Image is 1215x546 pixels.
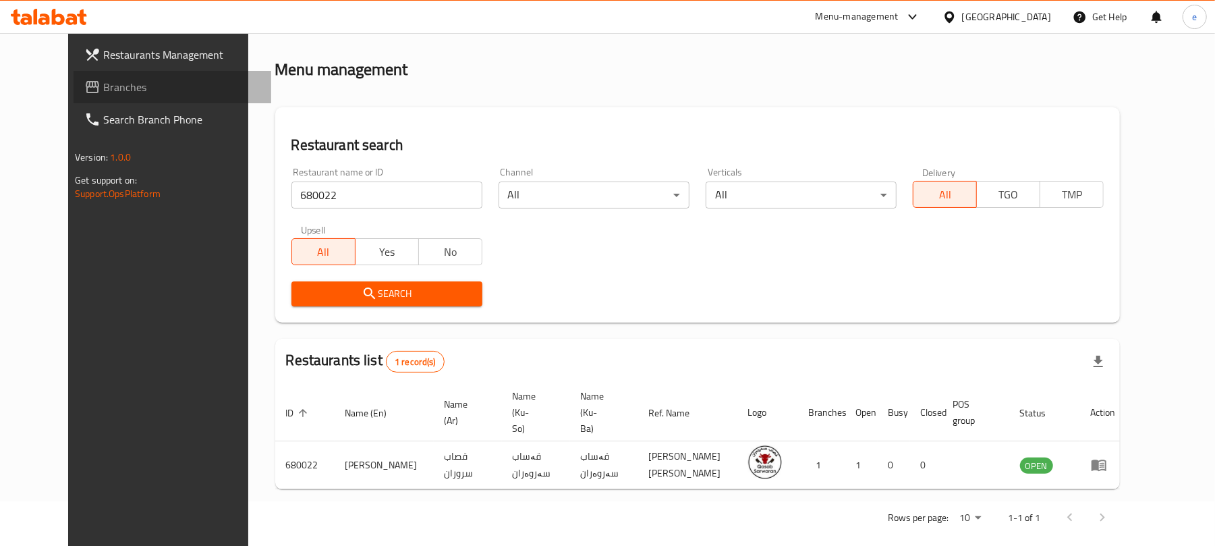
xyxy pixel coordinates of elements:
[910,441,942,489] td: 0
[638,441,737,489] td: [PERSON_NAME] [PERSON_NAME]
[1020,458,1053,474] span: OPEN
[434,441,502,489] td: قصاب سروران
[798,384,845,441] th: Branches
[298,242,350,262] span: All
[74,38,271,71] a: Restaurants Management
[748,445,782,479] img: Qasab Sarwaran
[1192,9,1197,24] span: e
[386,351,445,373] div: Total records count
[1046,185,1098,204] span: TMP
[1080,384,1127,441] th: Action
[286,350,445,373] h2: Restaurants list
[570,441,638,489] td: قەساب سەروەران
[878,441,910,489] td: 0
[888,510,949,526] p: Rows per page:
[737,384,798,441] th: Logo
[1008,510,1040,526] p: 1-1 of 1
[103,47,260,63] span: Restaurants Management
[816,9,899,25] div: Menu-management
[286,405,312,421] span: ID
[335,441,434,489] td: [PERSON_NAME]
[75,171,137,189] span: Get support on:
[74,103,271,136] a: Search Branch Phone
[954,508,986,528] div: Rows per page:
[1082,346,1114,378] div: Export file
[275,384,1127,489] table: enhanced table
[982,185,1035,204] span: TGO
[445,396,486,429] span: Name (Ar)
[361,242,414,262] span: Yes
[878,384,910,441] th: Busy
[1020,405,1064,421] span: Status
[845,441,878,489] td: 1
[513,388,554,437] span: Name (Ku-So)
[502,441,570,489] td: قەساب سەروەران
[75,148,108,166] span: Version:
[74,71,271,103] a: Branches
[418,238,482,265] button: No
[1020,458,1053,474] div: OPEN
[953,396,993,429] span: POS group
[103,111,260,128] span: Search Branch Phone
[291,281,482,306] button: Search
[845,384,878,441] th: Open
[355,238,419,265] button: Yes
[581,388,622,437] span: Name (Ku-Ba)
[291,182,482,209] input: Search for restaurant name or ID..
[302,285,472,302] span: Search
[499,182,689,209] div: All
[387,356,444,368] span: 1 record(s)
[75,185,161,202] a: Support.OpsPlatform
[291,135,1104,155] h2: Restaurant search
[103,79,260,95] span: Branches
[976,181,1040,208] button: TGO
[275,59,408,80] h2: Menu management
[910,384,942,441] th: Closed
[291,238,356,265] button: All
[962,9,1051,24] div: [GEOGRAPHIC_DATA]
[345,405,405,421] span: Name (En)
[922,167,956,177] label: Delivery
[275,441,335,489] td: 680022
[424,242,477,262] span: No
[919,185,971,204] span: All
[301,225,326,234] label: Upsell
[1091,457,1116,473] div: Menu
[913,181,977,208] button: All
[706,182,897,209] div: All
[798,441,845,489] td: 1
[110,148,131,166] span: 1.0.0
[1040,181,1104,208] button: TMP
[649,405,708,421] span: Ref. Name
